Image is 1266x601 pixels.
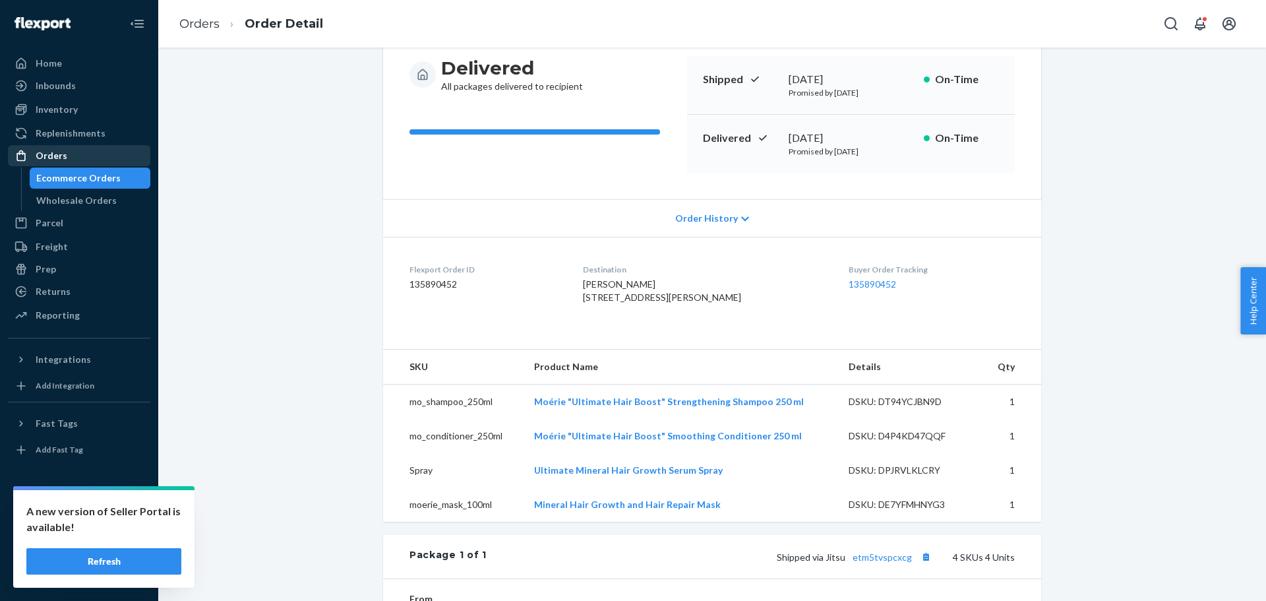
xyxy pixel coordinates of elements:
[1187,11,1213,37] button: Open notifications
[935,131,999,146] p: On-Time
[36,240,68,253] div: Freight
[36,444,83,455] div: Add Fast Tag
[8,542,150,563] a: Help Center
[935,72,999,87] p: On-Time
[36,380,94,391] div: Add Integration
[849,264,1015,275] dt: Buyer Order Tracking
[36,149,67,162] div: Orders
[383,419,524,453] td: mo_conditioner_250ml
[583,264,828,275] dt: Destination
[982,453,1041,488] td: 1
[789,131,913,146] div: [DATE]
[1216,11,1242,37] button: Open account menu
[30,168,151,189] a: Ecommerce Orders
[703,131,778,146] p: Delivered
[441,56,583,80] h3: Delivered
[8,519,150,540] a: Talk to Support
[36,127,105,140] div: Replenishments
[583,278,741,303] span: [PERSON_NAME] [STREET_ADDRESS][PERSON_NAME]
[982,350,1041,385] th: Qty
[675,212,738,225] span: Order History
[534,499,721,510] a: Mineral Hair Growth and Hair Repair Mask
[30,190,151,211] a: Wholesale Orders
[441,56,583,93] div: All packages delivered to recipient
[853,552,912,563] a: etm5tvspcxcg
[179,16,220,31] a: Orders
[8,145,150,166] a: Orders
[383,385,524,420] td: mo_shampoo_250ml
[8,212,150,234] a: Parcel
[8,375,150,396] a: Add Integration
[36,285,71,298] div: Returns
[36,263,56,276] div: Prep
[36,417,78,430] div: Fast Tags
[703,72,778,87] p: Shipped
[1158,11,1184,37] button: Open Search Box
[383,350,524,385] th: SKU
[409,548,487,565] div: Package 1 of 1
[36,172,121,185] div: Ecommerce Orders
[917,548,934,565] button: Copy tracking number
[777,552,934,563] span: Shipped via Jitsu
[36,216,63,230] div: Parcel
[409,278,562,291] dd: 135890452
[36,353,91,366] div: Integrations
[124,11,150,37] button: Close Navigation
[8,99,150,120] a: Inventory
[849,498,973,511] div: DSKU: DE7YFMHNYG3
[534,430,802,441] a: Moérie "Ultimate Hair Boost" Smoothing Conditioner 250 ml
[982,488,1041,522] td: 1
[8,123,150,144] a: Replenishments
[838,350,983,385] th: Details
[8,305,150,326] a: Reporting
[8,236,150,257] a: Freight
[36,79,76,92] div: Inbounds
[534,396,804,407] a: Moérie "Ultimate Hair Boost" Strengthening Shampoo 250 ml
[849,429,973,443] div: DSKU: D4P4KD47QQF
[8,439,150,460] a: Add Fast Tag
[169,5,334,44] ol: breadcrumbs
[524,350,838,385] th: Product Name
[26,548,181,575] button: Refresh
[8,413,150,434] button: Fast Tags
[36,57,62,70] div: Home
[8,349,150,370] button: Integrations
[982,419,1041,453] td: 1
[8,75,150,96] a: Inbounds
[245,16,323,31] a: Order Detail
[534,464,723,476] a: Ultimate Mineral Hair Growth Serum Spray
[789,87,913,98] p: Promised by [DATE]
[8,259,150,280] a: Prep
[383,488,524,522] td: moerie_mask_100ml
[26,503,181,535] p: A new version of Seller Portal is available!
[36,309,80,322] div: Reporting
[982,385,1041,420] td: 1
[8,281,150,302] a: Returns
[36,103,78,116] div: Inventory
[789,146,913,157] p: Promised by [DATE]
[409,264,562,275] dt: Flexport Order ID
[36,194,117,207] div: Wholesale Orders
[8,564,150,585] button: Give Feedback
[487,548,1015,565] div: 4 SKUs 4 Units
[15,17,71,30] img: Flexport logo
[789,72,913,87] div: [DATE]
[849,395,973,408] div: DSKU: DT94YCJBN9D
[1240,267,1266,334] button: Help Center
[8,497,150,518] a: Settings
[849,278,896,290] a: 135890452
[8,53,150,74] a: Home
[849,464,973,477] div: DSKU: DPJRVLKLCRY
[383,453,524,488] td: Spray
